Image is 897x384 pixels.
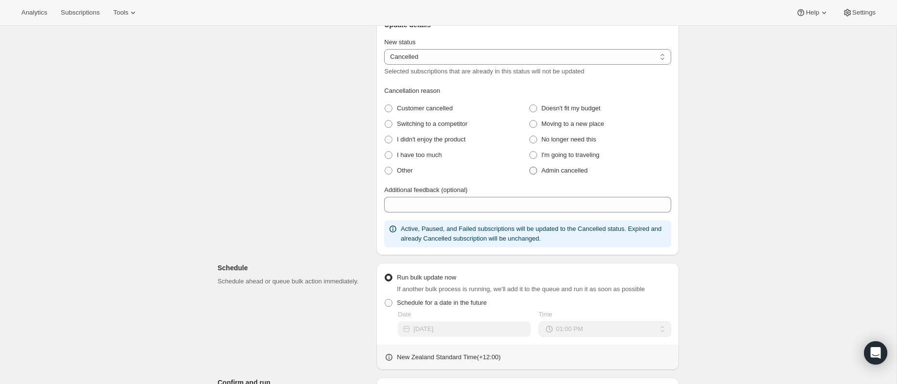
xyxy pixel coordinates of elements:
p: Schedule [218,263,369,273]
button: Tools [107,6,144,19]
span: Admin cancelled [542,167,588,174]
button: Settings [837,6,881,19]
span: Moving to a new place [542,120,604,127]
span: Schedule for a date in the future [397,299,487,306]
span: Tools [113,9,128,17]
span: Subscriptions [61,9,100,17]
span: Other [397,167,413,174]
span: Time [539,311,552,318]
span: If another bulk process is running, we'll add it to the queue and run it as soon as possible [397,285,645,293]
div: Cancellation reason [384,86,671,96]
button: Help [790,6,834,19]
span: I'm going to traveling [542,151,600,158]
span: Switching to a competitor [397,120,467,127]
span: Doesn't fit my budget [542,105,601,112]
span: Customer cancelled [397,105,453,112]
p: Schedule ahead or queue bulk action immediately. [218,277,369,286]
span: I didn't enjoy the product [397,136,465,143]
span: Run bulk update now [397,274,456,281]
span: I have too much [397,151,442,158]
div: Open Intercom Messenger [864,341,887,365]
button: Subscriptions [55,6,105,19]
span: Analytics [21,9,47,17]
span: New status [384,38,415,46]
p: Active, Paused, and Failed subscriptions will be updated to the Cancelled status. Expired and alr... [401,224,667,244]
span: Help [806,9,819,17]
button: Analytics [16,6,53,19]
span: Additional feedback (optional) [384,186,467,193]
span: Settings [852,9,876,17]
p: New Zealand Standard Time ( +12 : 00 ) [397,352,501,362]
span: No longer need this [542,136,596,143]
span: Date [398,311,411,318]
span: Selected subscriptions that are already in this status will not be updated [384,68,584,75]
